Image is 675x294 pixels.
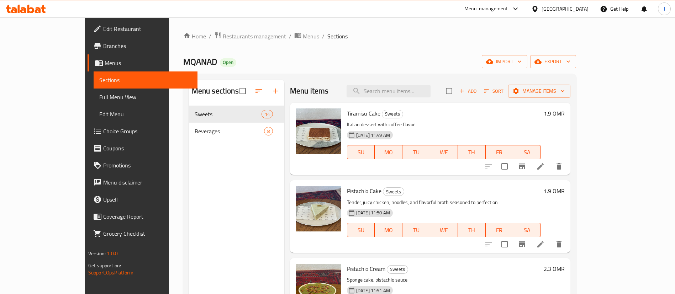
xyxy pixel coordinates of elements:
[195,110,262,118] span: Sweets
[289,32,291,41] li: /
[103,144,192,153] span: Coupons
[103,25,192,33] span: Edit Restaurant
[516,147,538,157] span: SA
[189,123,284,140] div: Beverages8
[183,54,217,70] span: MQANAD
[378,225,400,235] span: MO
[353,287,393,294] span: [DATE] 11:51 AM
[250,82,267,100] span: Sort sections
[484,87,503,95] span: Sort
[378,147,400,157] span: MO
[88,157,197,174] a: Promotions
[223,32,286,41] span: Restaurants management
[267,82,284,100] button: Add section
[303,32,319,41] span: Menus
[296,108,341,154] img: Tiramisu Cake
[347,198,541,207] p: Tender, juicy chicken, noodles, and flavorful broth seasoned to perfection
[457,86,479,97] span: Add item
[497,237,512,252] span: Select to update
[383,187,404,196] div: Sweets
[489,225,511,235] span: FR
[88,123,197,140] a: Choice Groups
[530,55,576,68] button: export
[486,223,513,237] button: FR
[94,71,197,89] a: Sections
[482,55,527,68] button: import
[550,158,568,175] button: delete
[433,147,455,157] span: WE
[189,106,284,123] div: Sweets14
[433,225,455,235] span: WE
[513,236,531,253] button: Branch-specific-item
[402,145,430,159] button: TU
[536,57,570,66] span: export
[347,85,431,97] input: search
[347,276,541,284] p: Sponge cake, pistachio sauce
[103,127,192,135] span: Choice Groups
[479,86,508,97] span: Sort items
[375,223,402,237] button: MO
[387,265,408,273] span: Sweets
[347,108,380,119] span: Tiramisu Cake
[209,32,211,41] li: /
[107,249,118,258] span: 1.0.0
[442,84,457,98] span: Select section
[88,54,197,71] a: Menus
[464,5,508,13] div: Menu-management
[88,268,133,277] a: Support.OpsPlatform
[99,76,192,84] span: Sections
[482,86,505,97] button: Sort
[214,32,286,41] a: Restaurants management
[664,5,665,13] span: J
[262,111,273,118] span: 14
[542,5,589,13] div: [GEOGRAPHIC_DATA]
[382,110,403,118] div: Sweets
[103,229,192,238] span: Grocery Checklist
[461,147,483,157] span: TH
[347,186,381,196] span: Pistachio Cake
[189,103,284,143] nav: Menu sections
[508,85,570,98] button: Manage items
[489,147,511,157] span: FR
[457,86,479,97] button: Add
[544,264,565,274] h6: 2.3 OMR
[513,223,541,237] button: SA
[88,174,197,191] a: Menu disclaimer
[405,147,427,157] span: TU
[88,208,197,225] a: Coverage Report
[497,159,512,174] span: Select to update
[220,58,236,67] div: Open
[514,87,565,96] span: Manage items
[513,158,531,175] button: Branch-specific-item
[486,145,513,159] button: FR
[294,32,319,41] a: Menus
[550,236,568,253] button: delete
[536,240,545,248] a: Edit menu item
[235,84,250,98] span: Select all sections
[88,191,197,208] a: Upsell
[536,162,545,171] a: Edit menu item
[461,225,483,235] span: TH
[383,188,404,196] span: Sweets
[544,186,565,196] h6: 1.9 OMR
[353,209,393,216] span: [DATE] 11:50 AM
[88,140,197,157] a: Coupons
[347,120,541,129] p: Italian dessert with coffee flavor
[430,145,458,159] button: WE
[350,225,372,235] span: SU
[405,225,427,235] span: TU
[88,20,197,37] a: Edit Restaurant
[88,225,197,242] a: Grocery Checklist
[544,108,565,118] h6: 1.9 OMR
[296,186,341,231] img: Pistachio Cake
[402,223,430,237] button: TU
[347,263,385,274] span: Pistachio Cream
[103,42,192,50] span: Branches
[347,145,375,159] button: SU
[430,223,458,237] button: WE
[350,147,372,157] span: SU
[220,59,236,65] span: Open
[99,110,192,118] span: Edit Menu
[458,223,486,237] button: TH
[103,161,192,170] span: Promotions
